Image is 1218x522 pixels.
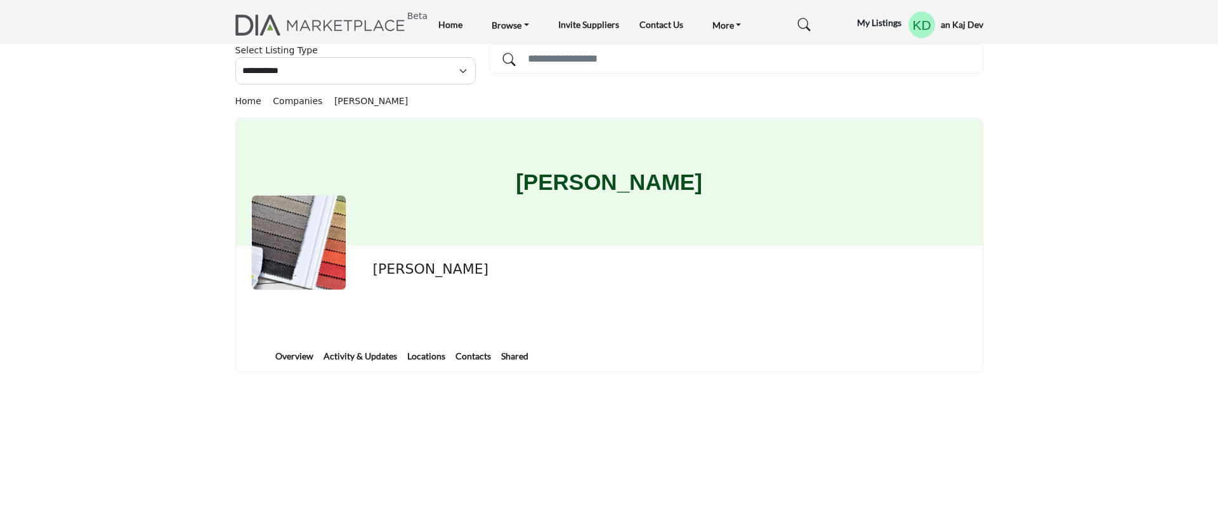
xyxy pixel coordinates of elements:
a: Home [438,19,462,30]
button: Edit company [931,299,946,309]
a: Contacts [455,349,492,371]
img: site Logo [235,15,412,36]
button: More details [952,300,967,310]
a: Home [235,96,273,106]
button: Following [799,290,924,318]
a: Browse [483,16,538,34]
a: [PERSON_NAME] [334,96,408,106]
h5: an Kaj Dev [941,18,983,31]
div: My Listings [839,15,901,30]
button: Undo like [778,299,793,309]
a: Invite Suppliers [558,19,619,30]
input: Search Solutions [489,44,983,74]
label: Select Listing Type [235,44,318,57]
a: Activity & Updates [323,349,398,371]
h2: [PERSON_NAME] [372,261,721,278]
a: More [704,16,750,34]
h5: My Listings [857,17,901,29]
h1: [PERSON_NAME] [516,119,702,246]
a: Beta [235,15,412,36]
button: Show hide supplier dropdown [908,11,936,39]
a: Contact Us [639,19,683,30]
a: Shared [501,349,529,371]
a: Locations [407,349,446,371]
a: Overview [275,349,314,371]
h6: Beta [407,11,428,22]
a: Companies [273,96,334,106]
a: Search [786,15,818,36]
